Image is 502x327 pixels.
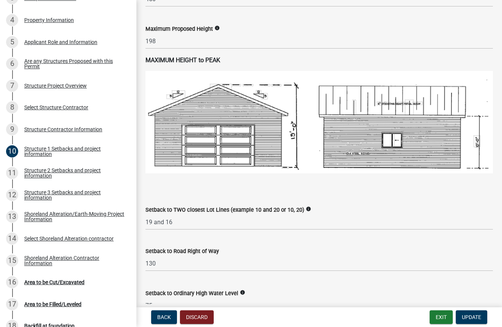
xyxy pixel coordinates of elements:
[24,168,124,178] div: Structure 2 Setbacks and project information
[6,276,18,288] div: 16
[6,211,18,223] div: 13
[6,167,18,179] div: 11
[456,310,487,324] button: Update
[24,255,124,266] div: Shoreland Alteration Contractor Information
[24,146,124,157] div: Structure 1 Setbacks and project information
[6,298,18,310] div: 17
[24,17,74,23] div: Property Information
[306,206,311,212] i: info
[6,145,18,157] div: 10
[24,83,87,88] div: Structure Project Overview
[151,310,177,324] button: Back
[157,314,171,320] span: Back
[145,57,220,64] strong: MAXIMUM HEIGHT to PEAK
[145,208,304,213] label: Setback to TWO closest Lot Lines (example 10 and 20 or 10, 20)
[24,58,124,69] div: Are any Structures Proposed with this Permit
[145,291,238,296] label: Setback to Ordinary High Water Level
[240,290,245,295] i: info
[24,280,84,285] div: Area to be Cut/Excavated
[24,39,97,45] div: Applicant Role and Information
[214,25,220,31] i: info
[145,27,213,32] label: Maximum Proposed Height
[6,58,18,70] div: 6
[24,211,124,222] div: Shoreland Alteration/Earth-Moving Project Information
[24,302,81,307] div: Area to be Filled/Leveled
[145,249,219,254] label: Setback to Road Right of Way
[24,127,102,132] div: Structure Contractor Information
[180,310,214,324] button: Discard
[6,123,18,135] div: 9
[6,14,18,26] div: 4
[462,314,481,320] span: Update
[6,80,18,92] div: 7
[145,71,493,173] img: image_42e23c4b-ffdd-47ad-946e-070c62857ad5.png
[430,310,453,324] button: Exit
[6,189,18,201] div: 12
[24,105,88,110] div: Select Structure Contractor
[6,36,18,48] div: 5
[24,236,114,241] div: Select Shoreland Alteration contractor
[6,255,18,267] div: 15
[6,233,18,245] div: 14
[6,101,18,113] div: 8
[24,190,124,200] div: Structure 3 Setbacks and project information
